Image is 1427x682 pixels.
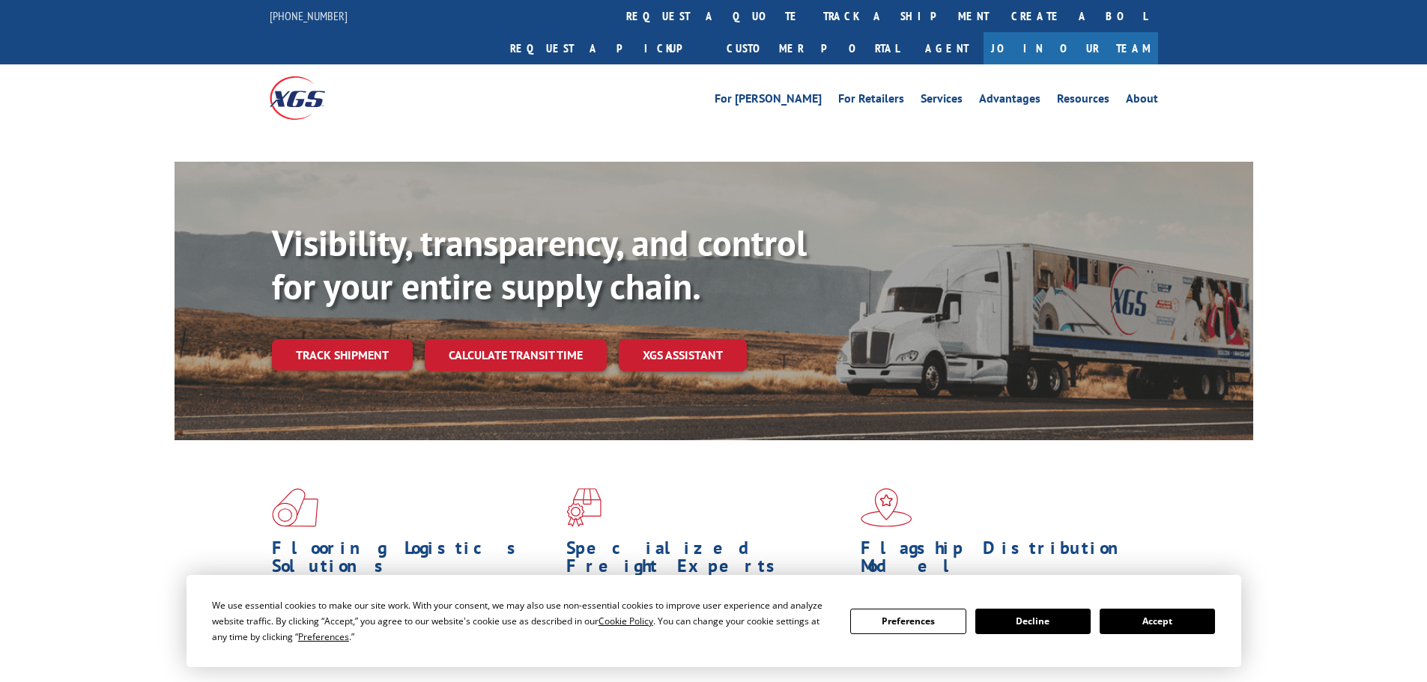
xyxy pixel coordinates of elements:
[910,32,984,64] a: Agent
[599,615,653,627] span: Cookie Policy
[298,630,349,643] span: Preferences
[850,609,966,634] button: Preferences
[1126,93,1158,109] a: About
[921,93,963,109] a: Services
[187,575,1241,667] div: Cookie Consent Prompt
[270,8,348,23] a: [PHONE_NUMBER]
[975,609,1091,634] button: Decline
[272,219,807,309] b: Visibility, transparency, and control for your entire supply chain.
[861,488,912,527] img: xgs-icon-flagship-distribution-model-red
[1057,93,1109,109] a: Resources
[1100,609,1215,634] button: Accept
[715,32,910,64] a: Customer Portal
[566,539,849,582] h1: Specialized Freight Experts
[838,93,904,109] a: For Retailers
[861,539,1144,582] h1: Flagship Distribution Model
[979,93,1040,109] a: Advantages
[272,539,555,582] h1: Flooring Logistics Solutions
[272,488,318,527] img: xgs-icon-total-supply-chain-intelligence-red
[212,597,832,645] div: We use essential cookies to make our site work. With your consent, we may also use non-essential ...
[984,32,1158,64] a: Join Our Team
[715,93,822,109] a: For [PERSON_NAME]
[272,339,413,371] a: Track shipment
[425,339,607,371] a: Calculate transit time
[566,488,602,527] img: xgs-icon-focused-on-flooring-red
[499,32,715,64] a: Request a pickup
[619,339,747,371] a: XGS ASSISTANT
